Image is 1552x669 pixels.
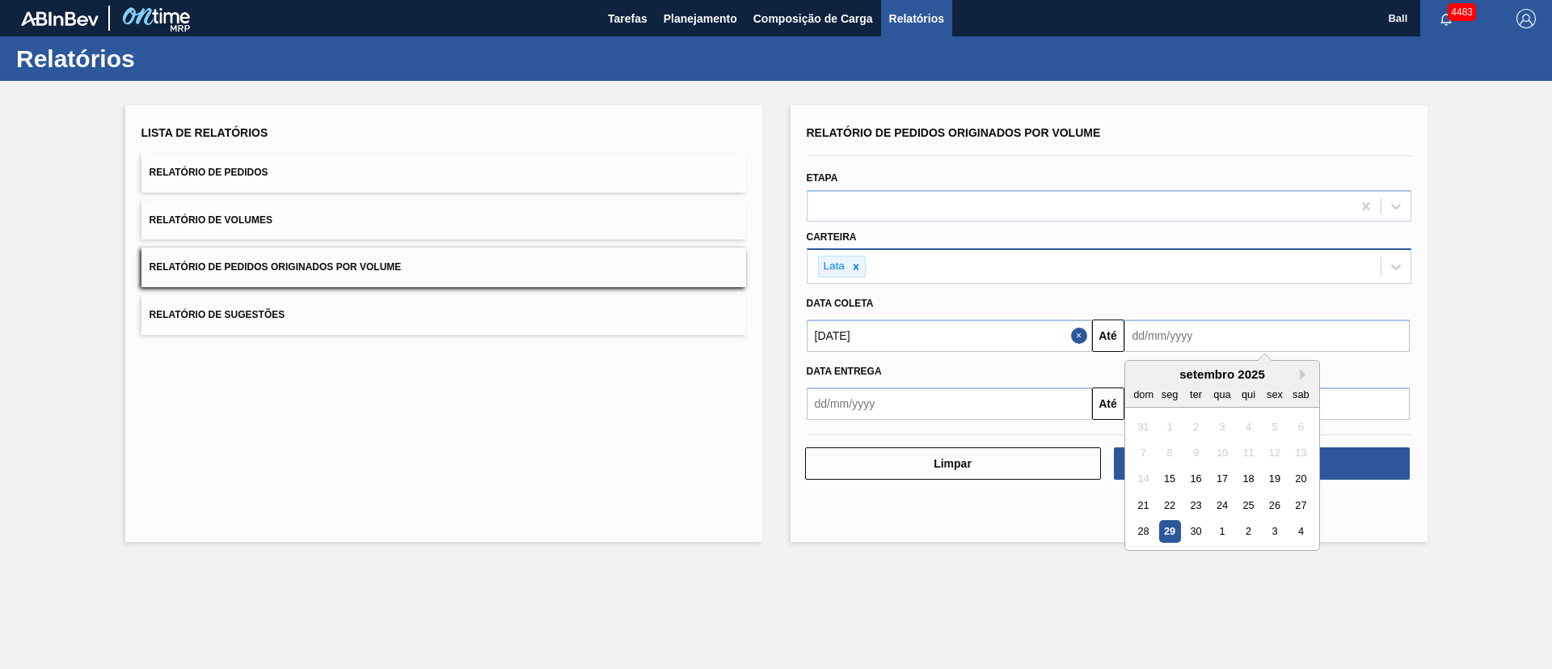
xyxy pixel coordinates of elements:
[1114,447,1410,480] button: Download
[1124,320,1410,352] input: dd/mm/yyyy
[150,261,402,273] span: Relatório de Pedidos Originados por Volume
[753,9,873,28] span: Composição de Carga
[1289,442,1311,464] div: Not available sábado, 13 de setembro de 2025
[1420,7,1472,30] button: Notificações
[1092,387,1124,420] button: Até
[1237,442,1259,464] div: Not available quinta-feira, 11 de setembro de 2025
[608,9,647,28] span: Tarefas
[141,248,746,287] button: Relatório de Pedidos Originados por Volume
[1211,468,1233,490] div: Choose quarta-feira, 17 de setembro de 2025
[1130,413,1314,544] div: month 2025-09
[1132,416,1154,438] div: Not available domingo, 31 de agosto de 2025
[1516,9,1536,28] img: Logout
[1300,369,1311,380] button: Next Month
[1158,521,1180,543] div: Choose segunda-feira, 29 de setembro de 2025
[1184,383,1206,405] div: ter
[1289,383,1311,405] div: sab
[1184,468,1206,490] div: Choose terça-feira, 16 de setembro de 2025
[1184,494,1206,516] div: Choose terça-feira, 23 de setembro de 2025
[807,387,1092,420] input: dd/mm/yyyy
[1289,416,1311,438] div: Not available sábado, 6 de setembro de 2025
[1263,521,1285,543] div: Choose sexta-feira, 3 de outubro de 2025
[1158,468,1180,490] div: Choose segunda-feira, 15 de setembro de 2025
[1132,442,1154,464] div: Not available domingo, 7 de setembro de 2025
[1132,383,1154,405] div: dom
[1211,383,1233,405] div: qua
[1125,367,1319,381] div: setembro 2025
[141,201,746,240] button: Relatório de Volumes
[1289,468,1311,490] div: Choose sábado, 20 de setembro de 2025
[1132,468,1154,490] div: Not available domingo, 14 de setembro de 2025
[807,172,838,184] label: Etapa
[141,153,746,193] button: Relatório de Pedidos
[807,320,1092,352] input: dd/mm/yyyy
[1263,416,1285,438] div: Not available sexta-feira, 5 de setembro de 2025
[141,295,746,335] button: Relatório de Sugestões
[16,49,303,68] h1: Relatórios
[1158,442,1180,464] div: Not available segunda-feira, 8 de setembro de 2025
[807,366,882,377] span: Data entrega
[1237,383,1259,405] div: qui
[807,298,874,309] span: Data coleta
[805,447,1101,480] button: Limpar
[807,231,857,243] label: Carteira
[1132,494,1154,516] div: Choose domingo, 21 de setembro de 2025
[150,309,285,320] span: Relatório de Sugestões
[1211,416,1233,438] div: Not available quarta-feira, 3 de setembro de 2025
[150,214,272,226] span: Relatório de Volumes
[1158,416,1180,438] div: Not available segunda-feira, 1 de setembro de 2025
[1237,494,1259,516] div: Choose quinta-feira, 25 de setembro de 2025
[1263,468,1285,490] div: Choose sexta-feira, 19 de setembro de 2025
[21,11,99,26] img: TNhmsLtSVTkK8tSr43FrP2fwEKptu5GPRR3wAAAABJRU5ErkJggg==
[1237,468,1259,490] div: Choose quinta-feira, 18 de setembro de 2025
[807,126,1101,139] span: Relatório de Pedidos Originados por Volume
[1071,320,1092,352] button: Close
[1211,494,1233,516] div: Choose quarta-feira, 24 de setembro de 2025
[664,9,737,28] span: Planejamento
[1211,442,1233,464] div: Not available quarta-feira, 10 de setembro de 2025
[1263,494,1285,516] div: Choose sexta-feira, 26 de setembro de 2025
[1289,494,1311,516] div: Choose sábado, 27 de setembro de 2025
[1132,521,1154,543] div: Choose domingo, 28 de setembro de 2025
[1184,416,1206,438] div: Not available terça-feira, 2 de setembro de 2025
[1263,383,1285,405] div: sex
[1448,3,1476,21] span: 4483
[889,9,944,28] span: Relatórios
[1211,521,1233,543] div: Choose quarta-feira, 1 de outubro de 2025
[1237,521,1259,543] div: Choose quinta-feira, 2 de outubro de 2025
[141,126,268,139] span: Lista de Relatórios
[1158,383,1180,405] div: seg
[150,167,268,178] span: Relatório de Pedidos
[1289,521,1311,543] div: Choose sábado, 4 de outubro de 2025
[1263,442,1285,464] div: Not available sexta-feira, 12 de setembro de 2025
[1184,442,1206,464] div: Not available terça-feira, 9 de setembro de 2025
[819,256,847,277] div: Lata
[1184,521,1206,543] div: Choose terça-feira, 30 de setembro de 2025
[1237,416,1259,438] div: Not available quinta-feira, 4 de setembro de 2025
[1158,494,1180,516] div: Choose segunda-feira, 22 de setembro de 2025
[1092,320,1124,352] button: Até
